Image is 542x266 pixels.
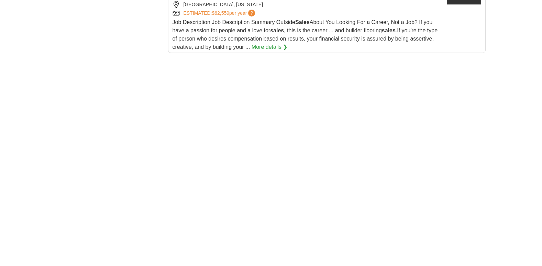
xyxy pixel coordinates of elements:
span: Job Description Job Description Summary Outside About You Looking For a Career, Not a Job? If you... [173,19,438,50]
span: ? [248,10,255,16]
a: ESTIMATED:$62,559per year? [184,10,257,17]
strong: sales [382,27,396,33]
strong: sales [270,27,284,33]
strong: Sales [295,19,310,25]
a: More details ❯ [252,43,288,51]
span: $62,559 [212,10,229,16]
div: [GEOGRAPHIC_DATA], [US_STATE] [173,1,441,8]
